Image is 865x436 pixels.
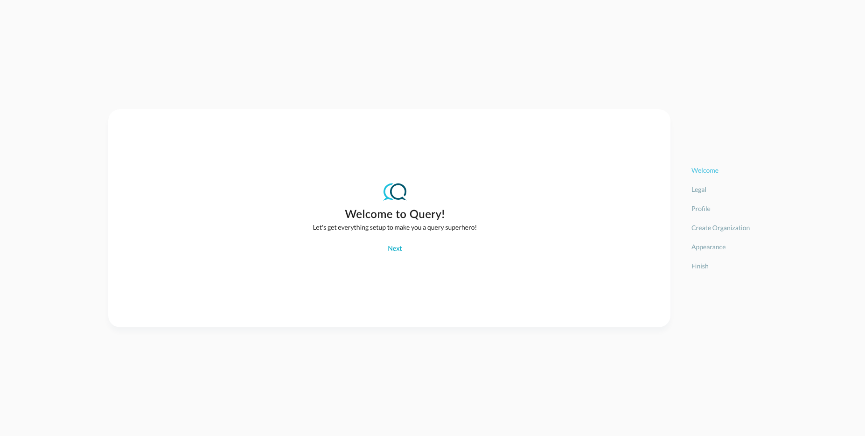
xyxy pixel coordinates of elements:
p: Welcome [691,165,750,175]
p: Legal [691,184,750,194]
h2: Welcome to Query! [313,207,477,222]
p: Profile [691,204,750,213]
p: Create Organization [691,223,750,232]
p: Let's get everything setup to make you a query superhero! [313,222,477,232]
p: Appearance [691,242,750,252]
button: Next [382,241,407,256]
p: Finish [691,261,750,271]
